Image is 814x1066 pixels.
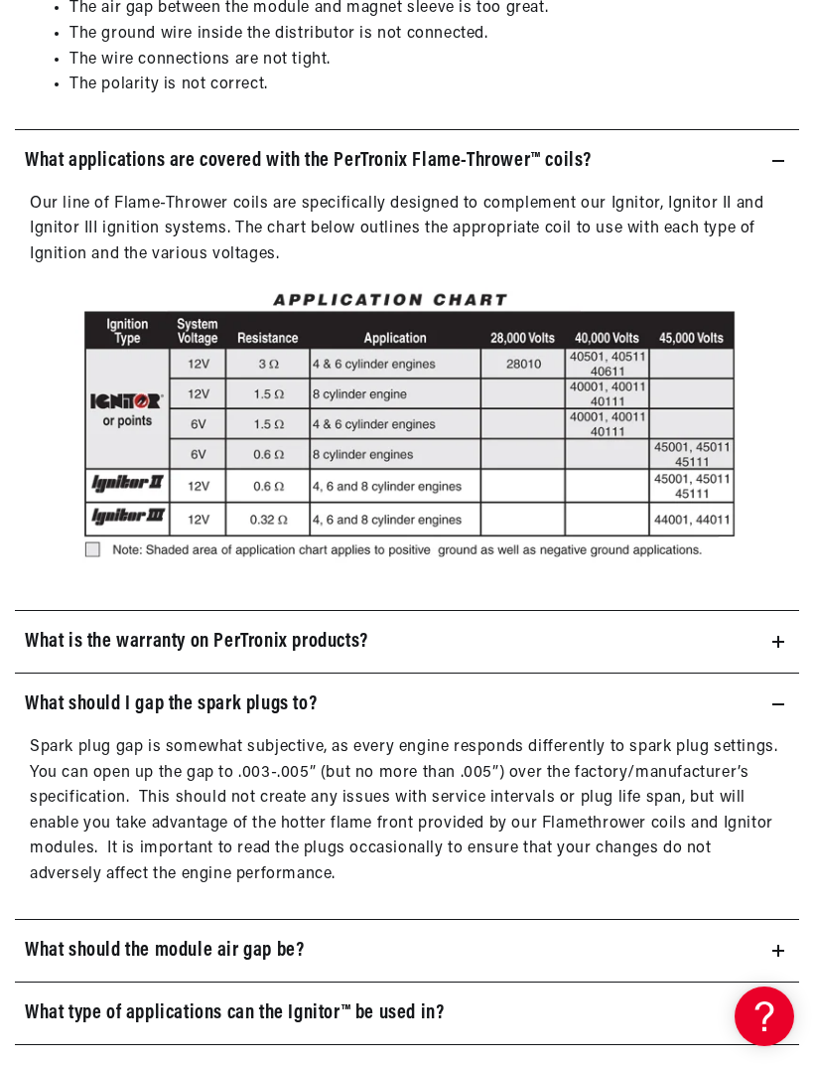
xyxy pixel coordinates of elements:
h3: What applications are covered with the PerTronix Flame-Thrower™ coils? [25,145,592,177]
div: What should I gap the spark plugs to? [15,735,799,904]
li: The wire connections are not tight. [69,48,784,74]
div: What applications are covered with the PerTronix Flame-Thrower™ coils? [15,192,799,595]
img: What applications are covered with the PerTronix Flame-Thrower™ coils? [30,284,784,570]
summary: What should I gap the spark plugs to? [15,674,799,735]
p: Our line of Flame-Thrower coils are specifically designed to complement our Ignitor, Ignitor II a... [30,192,784,268]
h3: What type of applications can the Ignitor™ be used in? [25,997,444,1029]
summary: What type of applications can the Ignitor™ be used in? [15,983,799,1044]
li: The ground wire inside the distributor is not connected. [69,22,784,48]
h3: What should the module air gap be? [25,935,304,967]
summary: What applications are covered with the PerTronix Flame-Thrower™ coils? [15,130,799,192]
summary: What is the warranty on PerTronix products? [15,611,799,673]
h3: What is the warranty on PerTronix products? [25,626,368,658]
h3: What should I gap the spark plugs to? [25,688,317,720]
li: The polarity is not correct. [69,73,784,98]
p: Spark plug gap is somewhat subjective, as every engine responds differently to spark plug setting... [30,735,784,888]
summary: What should the module air gap be? [15,920,799,982]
